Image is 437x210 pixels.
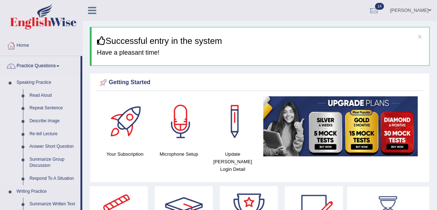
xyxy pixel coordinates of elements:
[26,102,80,115] a: Repeat Sentence
[263,96,418,156] img: small5.jpg
[97,49,424,56] h4: Have a pleasant time!
[418,33,422,40] button: ×
[26,172,80,185] a: Respond To A Situation
[13,76,80,89] a: Speaking Practice
[102,150,148,158] h4: Your Subscription
[26,153,80,172] a: Summarize Group Discussion
[97,36,424,46] h3: Successful entry in the system
[98,77,422,88] div: Getting Started
[0,56,80,74] a: Practice Questions
[0,36,82,54] a: Home
[26,128,80,141] a: Re-tell Lecture
[26,89,80,102] a: Read Aloud
[26,115,80,128] a: Describe Image
[156,150,202,158] h4: Microphone Setup
[13,185,80,198] a: Writing Practice
[375,3,384,10] span: 14
[210,150,256,173] h4: Update [PERSON_NAME] Login Detail
[26,140,80,153] a: Answer Short Question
